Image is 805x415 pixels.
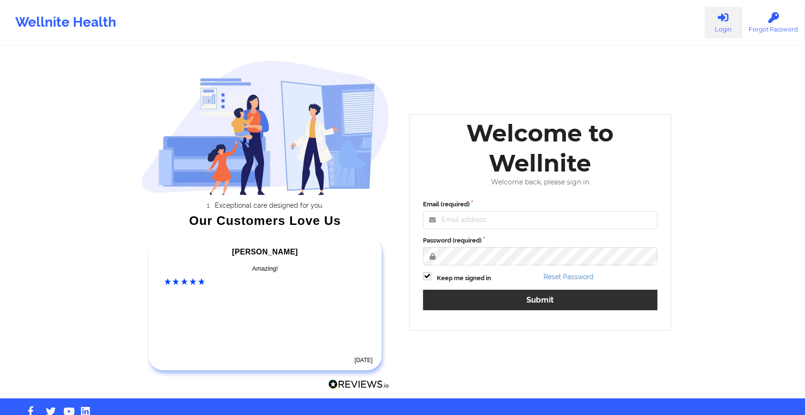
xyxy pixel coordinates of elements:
img: wellnite-auth-hero_200.c722682e.png [141,60,390,195]
button: Submit [423,290,657,310]
div: Our Customers Love Us [141,216,390,225]
a: Reviews.io Logo [328,379,389,392]
div: Welcome back, please sign in [416,178,664,186]
img: Reviews.io Logo [328,379,389,389]
span: [PERSON_NAME] [232,248,298,256]
div: Amazing! [164,264,366,273]
li: Exceptional care designed for you. [149,202,389,209]
div: Welcome to Wellnite [416,118,664,178]
label: Email (required) [423,200,657,209]
a: Forgot Password [742,7,805,38]
label: Password (required) [423,236,657,245]
input: Email address [423,211,657,229]
time: [DATE] [354,357,372,364]
label: Keep me signed in [437,273,491,283]
a: Login [704,7,742,38]
a: Reset Password [543,273,594,281]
